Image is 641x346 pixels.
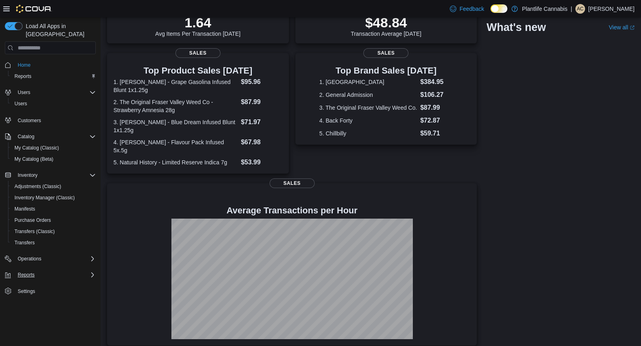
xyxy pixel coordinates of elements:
[11,227,58,236] a: Transfers (Classic)
[11,204,96,214] span: Manifests
[11,238,38,248] a: Transfers
[8,237,99,248] button: Transfers
[8,215,99,226] button: Purchase Orders
[14,170,41,180] button: Inventory
[447,1,487,17] a: Feedback
[319,66,453,76] h3: Top Brand Sales [DATE]
[18,256,41,262] span: Operations
[270,178,315,188] span: Sales
[2,114,99,126] button: Customers
[420,77,453,87] dd: $384.95
[14,240,35,246] span: Transfers
[8,71,99,82] button: Reports
[5,56,96,318] nav: Complex example
[113,158,238,166] dt: 5. Natural History - Limited Reserve Indica 7g
[8,98,99,109] button: Users
[14,217,51,223] span: Purchase Orders
[11,204,38,214] a: Manifests
[522,4,567,14] p: Plantlife Cannabis
[113,98,238,114] dt: 2. The Original Fraser Valley Weed Co - Strawberry Amnesia 28g
[155,14,241,31] p: 1.64
[14,286,96,296] span: Settings
[2,59,99,71] button: Home
[8,181,99,192] button: Adjustments (Classic)
[14,156,54,162] span: My Catalog (Beta)
[8,142,99,154] button: My Catalog (Classic)
[14,132,96,141] span: Catalog
[11,72,96,81] span: Reports
[18,133,34,140] span: Catalog
[8,226,99,237] button: Transfers (Classic)
[11,143,62,153] a: My Catalog (Classic)
[18,288,35,295] span: Settings
[319,91,417,99] dt: 2. General Admission
[241,97,282,107] dd: $87.99
[11,238,96,248] span: Transfers
[11,182,96,191] span: Adjustments (Classic)
[460,5,484,13] span: Feedback
[2,253,99,264] button: Operations
[11,154,96,164] span: My Catalog (Beta)
[2,170,99,181] button: Inventory
[14,100,27,107] span: Users
[14,228,55,235] span: Transfers (Classic)
[351,14,422,31] p: $48.84
[577,4,584,14] span: AC
[11,215,96,225] span: Purchase Orders
[16,5,52,13] img: Cova
[8,192,99,203] button: Inventory Manager (Classic)
[241,158,282,167] dd: $53.99
[241,77,282,87] dd: $95.96
[11,154,57,164] a: My Catalog (Beta)
[11,99,96,109] span: Users
[241,117,282,127] dd: $71.97
[113,206,470,215] h4: Average Transactions per Hour
[14,194,75,201] span: Inventory Manager (Classic)
[18,272,35,278] span: Reports
[14,145,59,151] span: My Catalog (Classic)
[2,131,99,142] button: Catalog
[14,270,38,280] button: Reports
[18,89,30,96] span: Users
[11,72,35,81] a: Reports
[2,87,99,98] button: Users
[14,270,96,280] span: Reports
[155,14,241,37] div: Avg Items Per Transaction [DATE]
[14,115,96,125] span: Customers
[14,88,33,97] button: Users
[11,215,54,225] a: Purchase Orders
[18,172,37,178] span: Inventory
[588,4,635,14] p: [PERSON_NAME]
[420,116,453,125] dd: $72.87
[113,118,238,134] dt: 3. [PERSON_NAME] - Blue Dream Infused Blunt 1x1.25g
[11,193,96,203] span: Inventory Manager (Classic)
[486,21,546,34] h2: What's new
[351,14,422,37] div: Transaction Average [DATE]
[14,73,31,80] span: Reports
[8,203,99,215] button: Manifests
[319,117,417,125] dt: 4. Back Forty
[11,182,64,191] a: Adjustments (Classic)
[14,88,96,97] span: Users
[14,254,45,264] button: Operations
[319,78,417,86] dt: 1. [GEOGRAPHIC_DATA]
[11,227,96,236] span: Transfers (Classic)
[363,48,408,58] span: Sales
[420,103,453,113] dd: $87.99
[2,285,99,297] button: Settings
[14,116,44,125] a: Customers
[420,90,453,100] dd: $106.27
[14,254,96,264] span: Operations
[18,117,41,124] span: Customers
[571,4,572,14] p: |
[241,137,282,147] dd: $67.98
[14,60,96,70] span: Home
[113,66,282,76] h3: Top Product Sales [DATE]
[319,129,417,137] dt: 5. Chillbilly
[2,269,99,280] button: Reports
[14,183,61,190] span: Adjustments (Classic)
[11,143,96,153] span: My Catalog (Classic)
[11,99,30,109] a: Users
[14,287,38,296] a: Settings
